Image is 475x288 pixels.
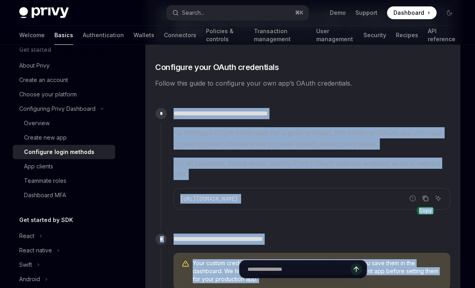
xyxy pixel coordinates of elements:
[19,104,96,114] div: Configuring Privy Dashboard
[19,26,45,45] a: Welcome
[13,116,115,130] a: Overview
[167,6,308,20] button: Search...⌘K
[24,190,66,200] div: Dashboard MFA
[134,26,154,45] a: Wallets
[19,75,68,85] div: Create an account
[13,174,115,188] a: Teammate roles
[295,10,303,16] span: ⌘ K
[54,26,73,45] a: Basics
[13,73,115,87] a: Create an account
[19,90,77,99] div: Choose your platform
[363,26,386,45] a: Security
[387,6,437,19] a: Dashboard
[19,231,34,241] div: React
[420,193,431,204] button: Copy the contents from the code block
[13,58,115,73] a: About Privy
[407,193,418,204] button: Report incorrect code
[417,207,434,215] div: Copy
[174,127,450,150] span: To configure OAuth credentials for a given provider, first create an OAuth app with your chosen p...
[19,215,73,225] h5: Get started by SDK
[433,193,443,204] button: Ask AI
[182,8,204,18] div: Search...
[180,195,238,202] span: [URL][DOMAIN_NAME]
[24,162,53,171] div: App clients
[316,26,354,45] a: User management
[13,87,115,102] a: Choose your platform
[393,9,424,17] span: Dashboard
[24,147,94,157] div: Configure login methods
[13,188,115,202] a: Dashboard MFA
[19,274,40,284] div: Android
[24,118,50,128] div: Overview
[19,61,50,70] div: About Privy
[428,26,456,45] a: API reference
[13,159,115,174] a: App clients
[174,158,450,180] span: For all providers, during setup, specify Privy’s OAuth callback endpoint as your redirect URI:
[155,78,451,89] span: Follow this guide to configure your own app’s OAuth credentials.
[254,26,307,45] a: Transaction management
[13,130,115,145] a: Create new app
[330,9,346,17] a: Demo
[13,145,115,159] a: Configure login methods
[83,26,124,45] a: Authentication
[206,26,244,45] a: Policies & controls
[396,26,418,45] a: Recipes
[19,7,69,18] img: dark logo
[19,246,52,255] div: React native
[24,133,67,142] div: Create new app
[19,260,32,270] div: Swift
[443,6,456,19] button: Toggle dark mode
[24,176,66,186] div: Teammate roles
[351,264,362,275] button: Send message
[155,62,279,73] span: Configure your OAuth credentials
[164,26,196,45] a: Connectors
[355,9,377,17] a: Support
